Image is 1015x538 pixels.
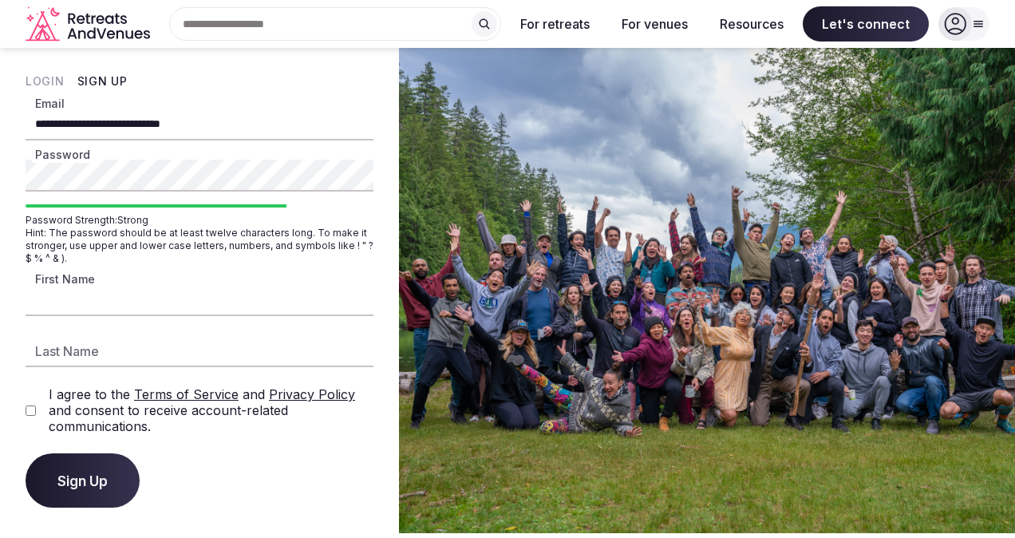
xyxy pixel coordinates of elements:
[707,6,796,42] button: Resources
[26,73,65,89] button: Login
[507,6,602,42] button: For retreats
[134,386,239,402] a: Terms of Service
[609,6,701,42] button: For venues
[26,6,153,42] svg: Retreats and Venues company logo
[26,214,373,227] span: Password Strength: Strong
[77,73,128,89] button: Sign Up
[26,6,153,42] a: Visit the homepage
[803,6,929,42] span: Let's connect
[399,48,1015,533] img: My Account Background
[26,453,140,508] button: Sign Up
[269,386,355,402] a: Privacy Policy
[26,227,373,265] span: Hint: The password should be at least twelve characters long. To make it stronger, use upper and ...
[32,271,98,287] label: First Name
[49,386,373,434] label: I agree to the and and consent to receive account-related communications.
[57,473,108,489] span: Sign Up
